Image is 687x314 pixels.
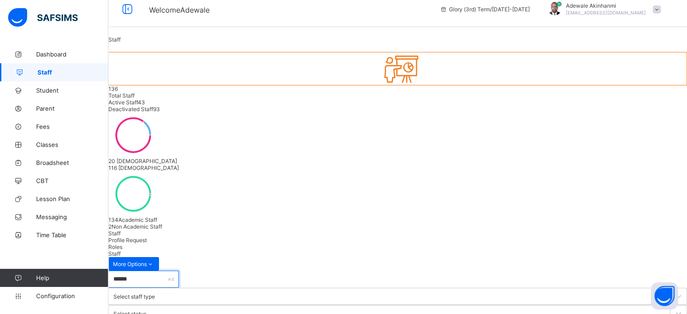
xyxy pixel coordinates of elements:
span: Deactivated Staff [108,106,153,112]
span: Staff [108,230,121,237]
span: 43 [138,99,145,106]
span: Parent [36,105,108,112]
span: Time Table [36,231,108,239]
span: Dashboard [36,51,108,58]
span: Active Staff [108,99,138,106]
span: [DEMOGRAPHIC_DATA] [117,158,177,164]
button: Open asap [651,282,678,309]
span: Lesson Plan [36,195,108,202]
span: Profile Request [108,237,147,244]
span: Fees [36,123,108,130]
span: Welcome Adewale [149,5,210,14]
span: More Options [113,261,154,267]
span: Staff [108,36,121,43]
span: 136 [108,85,118,92]
span: session/term information [440,6,530,13]
span: Student [36,87,108,94]
div: Select staff type [113,293,155,300]
span: Staff [108,250,121,257]
span: 116 [108,164,117,171]
span: [DEMOGRAPHIC_DATA] [118,164,179,171]
span: 93 [153,106,160,112]
span: Non Academic Staff [112,223,162,230]
img: safsims [8,8,78,27]
span: 20 [108,158,115,164]
span: Help [36,274,108,281]
span: Academic Staff [118,216,157,223]
span: [EMAIL_ADDRESS][DOMAIN_NAME] [566,10,646,15]
span: Broadsheet [36,159,108,166]
span: Configuration [36,292,108,300]
span: Staff [37,69,108,76]
span: Roles [108,244,122,250]
span: Adewale Akinhanmi [566,2,646,9]
div: Total Staff [108,92,687,99]
span: Classes [36,141,108,148]
div: AdewaleAkinhanmi [539,2,665,17]
span: Messaging [36,213,108,220]
span: CBT [36,177,108,184]
span: 134 [108,216,118,223]
span: 2 [108,223,112,230]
